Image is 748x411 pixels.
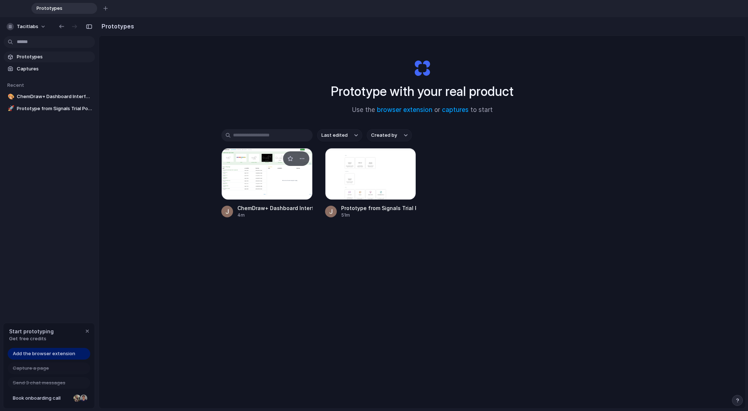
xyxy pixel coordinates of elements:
[79,394,88,403] div: Christian Iacullo
[8,392,90,404] a: Book onboarding call
[341,212,416,218] div: 51m
[13,379,65,387] span: Send 3 chat messages
[371,132,397,139] span: Created by
[9,335,54,342] span: Get free credits
[13,395,70,402] span: Book onboarding call
[4,103,95,114] a: 🚀Prototype from Signals Trial Portal Home
[7,105,14,112] button: 🚀
[4,51,95,62] a: Prototypes
[367,129,412,141] button: Created by
[17,105,92,112] span: Prototype from Signals Trial Portal Home
[13,365,49,372] span: Capture a page
[99,22,134,31] h2: Prototypes
[4,21,50,32] button: tacitlabs
[4,91,95,102] a: 🎨ChemDraw+ Dashboard Interface
[17,53,92,61] span: Prototypes
[341,204,416,212] div: Prototype from Signals Trial Portal Home
[34,5,85,12] span: Prototypes
[8,93,13,101] div: 🎨
[7,93,14,100] button: 🎨
[4,63,95,74] a: Captures
[8,348,90,360] a: Add the browser extension
[442,106,469,113] a: captures
[13,350,75,357] span: Add the browser extension
[7,82,24,88] span: Recent
[377,106,432,113] a: browser extension
[237,204,313,212] div: ChemDraw+ Dashboard Interface
[31,3,97,14] div: Prototypes
[237,212,313,218] div: 4m
[331,82,514,101] h1: Prototype with your real product
[9,327,54,335] span: Start prototyping
[325,148,416,218] a: Prototype from Signals Trial Portal HomePrototype from Signals Trial Portal Home51m
[17,65,92,73] span: Captures
[73,394,81,403] div: Nicole Kubica
[8,104,13,113] div: 🚀
[17,93,92,100] span: ChemDraw+ Dashboard Interface
[221,148,313,218] a: ChemDraw+ Dashboard InterfaceChemDraw+ Dashboard Interface4m
[17,23,38,30] span: tacitlabs
[317,129,362,141] button: Last edited
[352,105,493,115] span: Use the or to start
[321,132,348,139] span: Last edited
